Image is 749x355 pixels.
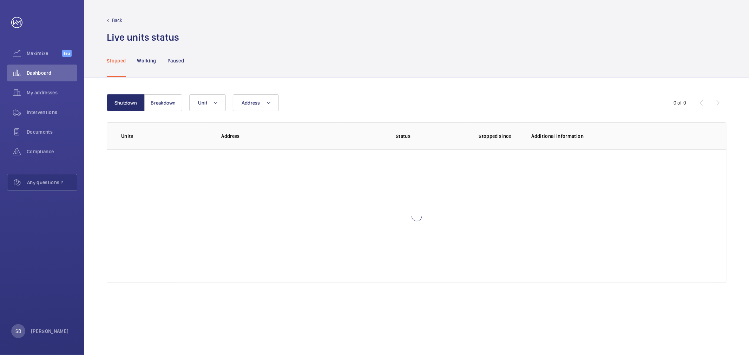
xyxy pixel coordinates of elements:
span: Address [242,100,260,106]
p: Status [344,133,463,140]
p: Address [221,133,339,140]
span: Compliance [27,148,77,155]
p: Back [112,17,123,24]
h1: Live units status [107,31,179,44]
span: Unit [198,100,207,106]
div: 0 of 0 [674,99,686,106]
button: Shutdown [107,94,145,111]
p: Units [121,133,210,140]
p: Stopped since [479,133,520,140]
p: [PERSON_NAME] [31,328,69,335]
span: My addresses [27,89,77,96]
span: Interventions [27,109,77,116]
p: Additional information [531,133,712,140]
p: Stopped [107,57,126,64]
p: Working [137,57,156,64]
p: Paused [167,57,184,64]
span: Dashboard [27,69,77,76]
span: Maximize [27,50,62,57]
span: Any questions ? [27,179,77,186]
button: Breakdown [144,94,182,111]
button: Address [233,94,279,111]
span: Beta [62,50,72,57]
p: SB [15,328,21,335]
button: Unit [189,94,226,111]
span: Documents [27,128,77,135]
